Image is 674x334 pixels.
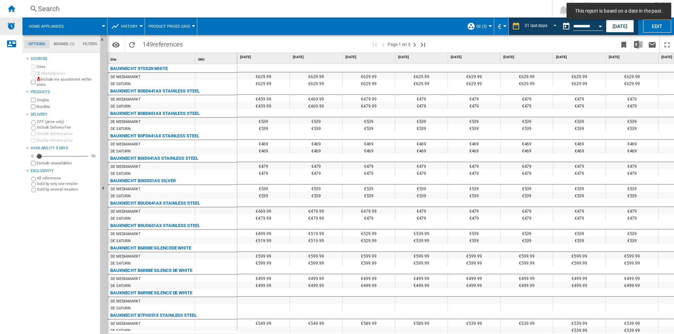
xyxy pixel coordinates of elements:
[606,281,658,288] div: €499.99
[343,124,395,131] div: €539
[290,162,342,169] div: €479
[395,252,448,259] div: €599.99
[290,169,342,176] div: €479
[290,274,342,281] div: €499.99
[109,38,123,51] button: Options
[524,21,559,32] md-select: REPORTS.WIZARD.STEPS.REPORT.STEPS.REPORT_OPTIONS.PERIOD: 31 last days
[634,40,642,49] img: excel-24x24.png
[111,208,141,215] div: DE MEDIAMARKT
[502,53,553,62] div: [DATE]
[110,289,192,297] div: BAUKNECHT B6R98E SILENCE DE WHITE
[110,221,200,230] div: BAUKNECHT B0UD651AX STAINLESS STEEL
[395,237,448,244] div: €539.99
[501,117,553,124] div: €539
[31,145,97,151] div: Availability 5 Days
[37,104,97,109] label: Bundles
[395,192,448,199] div: €539
[398,55,446,60] span: [DATE]
[237,252,290,259] div: €599.99
[343,185,395,192] div: €539
[643,20,671,33] button: Edit
[498,18,505,35] div: €
[79,40,101,48] md-tab-item: Filters
[501,230,553,237] div: €539
[110,57,116,61] span: Site
[37,131,97,136] label: Include delivery price
[343,230,395,237] div: €529.99
[501,80,553,87] div: €629.99
[553,214,606,221] div: €479
[395,319,448,326] div: €589.99
[290,259,342,266] div: €599.99
[559,19,573,33] button: md-calendar
[606,140,658,147] div: €469
[111,141,141,148] div: DE MEDIAMARKT
[100,35,108,48] button: Hide
[448,274,500,281] div: €499.99
[553,124,606,131] div: €539
[606,80,658,87] div: €629.99
[111,193,131,200] div: DE SATURN
[110,154,198,163] div: BAUKNECHT B0ID541AS STAINLESS STEEL
[29,154,35,159] div: 0
[290,117,342,124] div: €539
[395,140,448,147] div: €469
[553,140,606,147] div: €469
[448,169,500,176] div: €479
[501,124,553,131] div: €539
[606,162,658,169] div: €479
[237,192,290,199] div: €539
[448,281,500,288] div: €499.99
[110,177,176,185] div: BAUKNECHT B0ID551AS SILVER
[606,237,658,244] div: €539
[37,161,97,166] label: Exclude unavailables
[290,230,342,237] div: €519.99
[501,259,553,266] div: €599.99
[110,311,197,320] div: BAUKNECHT B7FHS51X STAINLESS STEEL
[111,275,141,282] div: DE MEDIAMARKT
[395,124,448,131] div: €539
[501,185,553,192] div: €539
[37,97,97,103] label: Singles
[343,102,395,109] div: €479.99
[343,319,395,326] div: €589.99
[237,259,290,266] div: €599.99
[37,125,97,130] label: Include Delivery Fee
[290,319,342,326] div: €549.99
[553,162,606,169] div: €479
[111,260,131,267] div: DE SATURN
[31,104,35,109] input: Bundles
[237,124,290,131] div: €539
[501,192,553,199] div: €539
[90,154,97,159] div: 90
[111,148,131,155] div: DE SATURN
[343,252,395,259] div: €599.99
[395,73,448,80] div: €629.99
[501,274,553,281] div: €499.99
[31,188,36,192] input: Sold by several retailers
[111,18,141,35] div: History
[237,237,290,244] div: €519.99
[37,153,88,160] md-slider: Availability
[343,162,395,169] div: €479
[343,259,395,266] div: €599.99
[501,207,553,214] div: €479
[501,281,553,288] div: €499.99
[37,176,97,181] label: All references
[31,168,97,174] div: Exclusivity
[290,281,342,288] div: €499.99
[110,64,168,73] div: BAUKNECHT 97S52N WHITE
[343,169,395,176] div: €479
[237,147,290,154] div: €469
[237,140,290,147] div: €469
[293,55,341,60] span: [DATE]
[448,117,500,124] div: €539
[343,80,395,87] div: €629.99
[290,147,342,154] div: €469
[448,230,500,237] div: €539
[395,117,448,124] div: €539
[125,36,139,53] button: Reload
[237,162,290,169] div: €479
[606,20,634,33] button: [DATE]
[609,55,657,60] span: [DATE]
